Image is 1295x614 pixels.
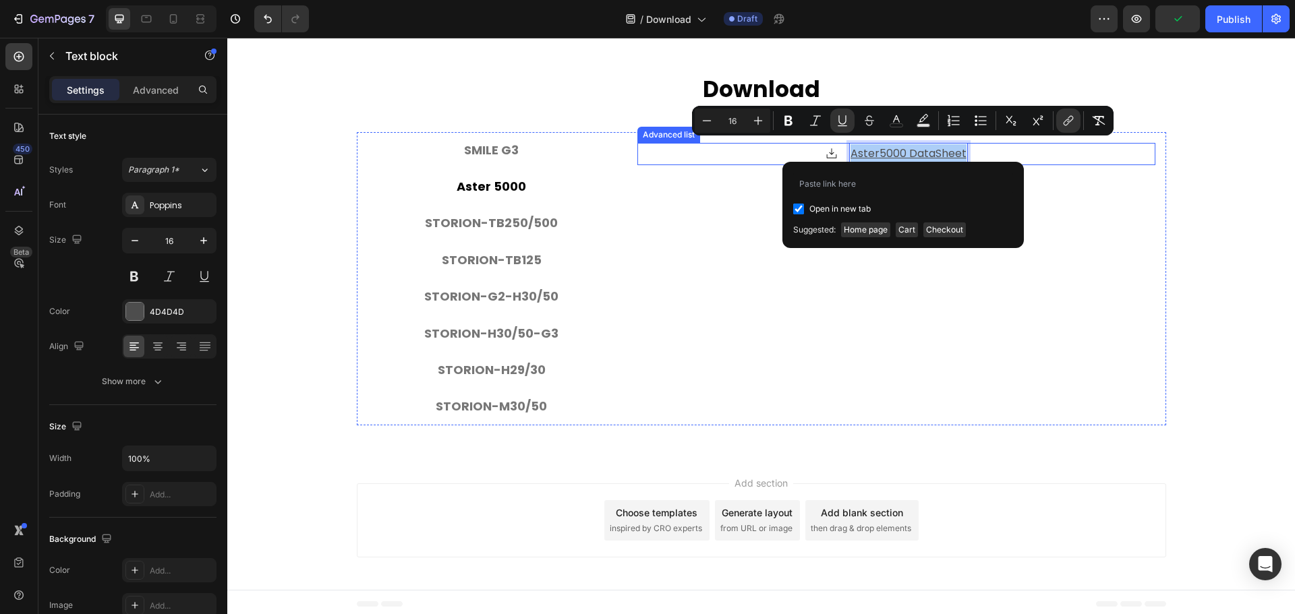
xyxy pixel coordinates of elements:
[594,468,676,482] div: Add blank section
[793,173,1013,194] input: Paste link here
[128,164,179,176] span: Paragraph 1*
[49,488,80,500] div: Padding
[49,564,70,576] div: Color
[133,83,179,97] p: Advanced
[646,12,691,26] span: Download
[1217,12,1250,26] div: Publish
[150,489,213,501] div: Add...
[5,5,100,32] button: 7
[583,485,684,497] span: then drag & drop elements
[49,199,66,211] div: Font
[692,106,1114,135] div: Editor contextual toolbar
[49,418,85,436] div: Size
[150,199,213,212] div: Poppins
[210,321,318,343] p: STORION-H29/30
[198,175,330,196] p: STORION-TB250/500
[49,452,71,464] div: Width
[494,468,565,482] div: Generate layout
[1249,548,1282,580] div: Open Intercom Messenger
[388,468,470,482] div: Choose templates
[214,212,314,233] p: STORION-TB125
[841,222,890,237] span: Home page
[622,105,741,127] div: Rich Text Editor. Editing area: main
[122,158,217,182] button: Paragraph 1*
[49,599,73,611] div: Image
[49,130,86,142] div: Text style
[67,83,105,97] p: Settings
[229,138,299,160] p: Aster 5000
[413,91,470,103] div: Advanced list
[150,306,213,318] div: 4D4D4D
[793,222,836,237] span: Suggested:
[227,38,1295,614] iframe: Design area
[49,369,217,394] button: Show more
[1205,5,1262,32] button: Publish
[809,201,871,217] span: Open in new tab
[150,600,213,612] div: Add...
[49,164,73,176] div: Styles
[493,485,565,497] span: from URL or image
[623,108,739,123] a: Aster5000 DataSheet
[197,285,331,307] p: STORION-H30/50-G3
[102,375,165,388] div: Show more
[65,48,180,64] p: Text block
[237,102,291,123] p: SMILE G3
[49,305,70,317] div: Color
[123,446,216,470] input: Auto
[208,358,320,379] p: STORION-M30/50
[10,247,32,257] div: Beta
[382,485,475,497] span: inspired by CRO experts
[640,12,643,26] span: /
[737,13,757,25] span: Draft
[896,222,918,237] span: Cart
[197,248,331,270] p: STORION-G2-H30/50
[923,222,966,237] span: Checkout
[88,11,94,27] p: 7
[254,5,309,32] div: Undo/Redo
[49,338,87,356] div: Align
[13,144,32,154] div: 450
[49,231,85,249] div: Size
[49,530,115,549] div: Background
[150,565,213,577] div: Add...
[502,438,566,452] span: Add section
